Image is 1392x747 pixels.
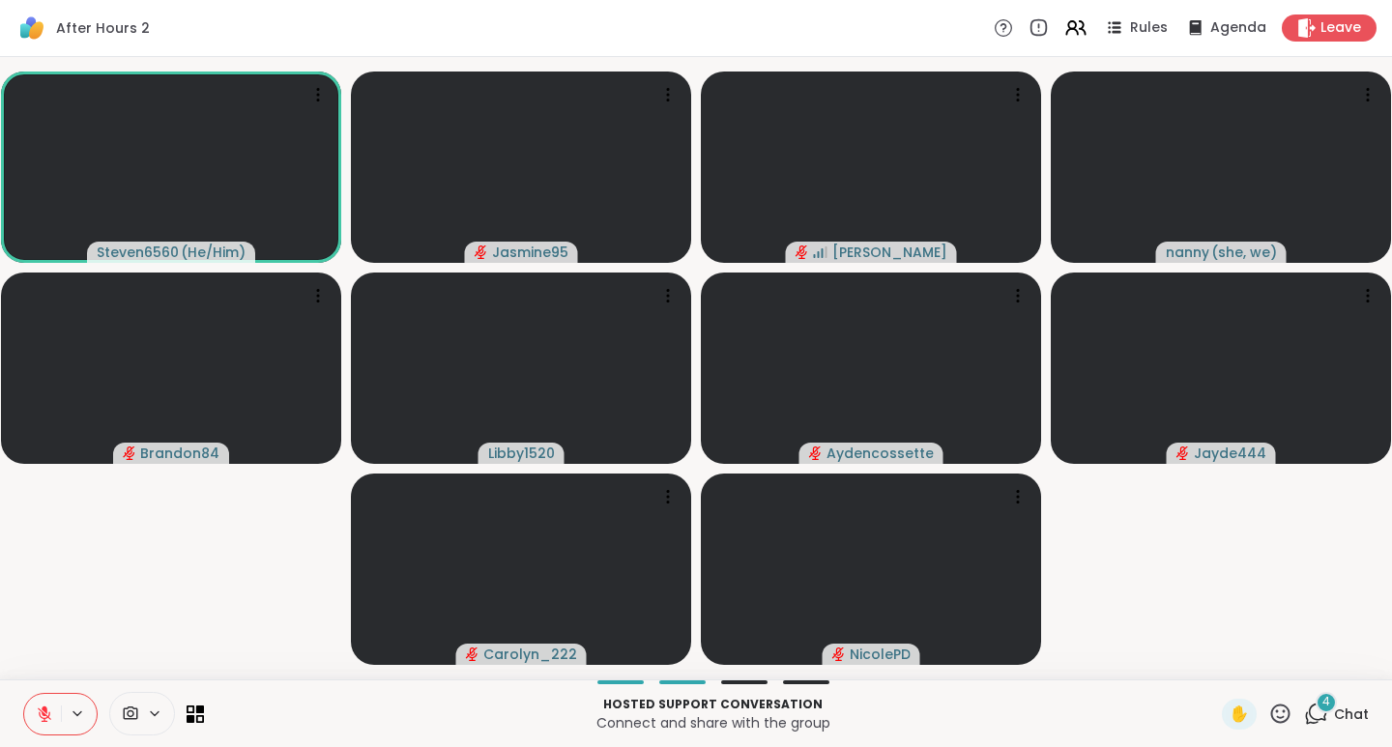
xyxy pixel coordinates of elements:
span: ( He/Him ) [181,243,246,262]
span: audio-muted [123,446,136,460]
span: ( she, we ) [1211,243,1277,262]
span: 4 [1322,694,1330,710]
span: [PERSON_NAME] [832,243,947,262]
span: audio-muted [796,245,809,259]
span: Libby1520 [488,444,555,463]
span: Leave [1320,18,1361,38]
span: audio-muted [475,245,488,259]
span: audio-muted [809,446,823,460]
span: Chat [1334,704,1369,724]
span: Jasmine95 [492,243,568,262]
p: Hosted support conversation [216,696,1210,713]
span: Agenda [1210,18,1266,38]
span: audio-muted [832,647,846,661]
span: nanny [1166,243,1209,262]
span: Jayde444 [1194,444,1266,463]
span: NicolePD [850,645,911,664]
span: Rules [1130,18,1168,38]
p: Connect and share with the group [216,713,1210,733]
img: ShareWell Logomark [15,12,48,44]
span: Carolyn_222 [483,645,577,664]
span: Aydencossette [826,444,934,463]
span: After Hours 2 [56,18,150,38]
span: ✋ [1230,703,1249,726]
span: audio-muted [1176,446,1190,460]
span: Brandon84 [140,444,219,463]
span: audio-muted [466,647,479,661]
span: Steven6560 [97,243,179,262]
